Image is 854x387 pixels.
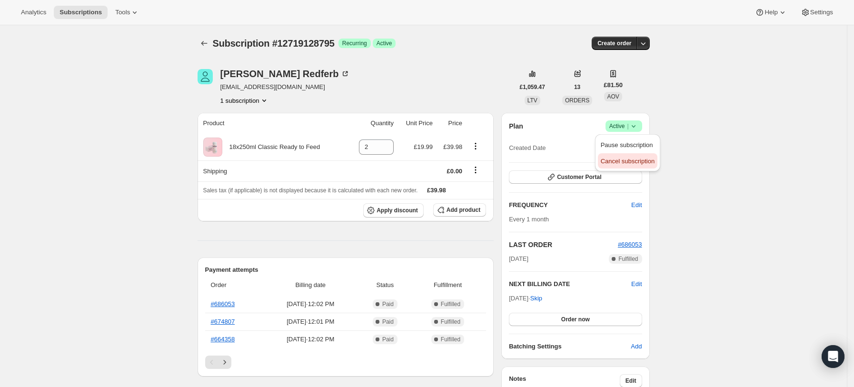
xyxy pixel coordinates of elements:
span: [DATE] · 12:02 PM [266,335,356,344]
span: Analytics [21,9,46,16]
span: £1,059.47 [520,83,545,91]
span: Paid [382,318,394,326]
span: [DATE] · 12:01 PM [266,317,356,327]
span: | [627,122,628,130]
h6: Batching Settings [509,342,631,351]
button: Product actions [220,96,269,105]
th: Shipping [198,160,348,181]
div: Open Intercom Messenger [822,345,844,368]
button: #686053 [618,240,642,249]
span: Billing date [266,280,356,290]
button: Settings [795,6,839,19]
div: 18x250ml Classic Ready to Feed [222,142,320,152]
a: #686053 [211,300,235,308]
div: [PERSON_NAME] Redferb [220,69,350,79]
span: Settings [810,9,833,16]
span: £81.50 [604,80,623,90]
button: Pause subscription [598,137,657,152]
button: Edit [626,198,647,213]
span: Edit [631,200,642,210]
span: Fulfilled [441,318,460,326]
span: Status [361,280,409,290]
button: Help [749,6,793,19]
span: Fulfillment [415,280,480,290]
span: Every 1 month [509,216,549,223]
button: 13 [568,80,586,94]
span: Subscriptions [60,9,102,16]
span: Add product [447,206,480,214]
th: Unit Price [397,113,436,134]
span: Paid [382,336,394,343]
span: Fulfilled [441,300,460,308]
span: £19.99 [414,143,433,150]
button: Customer Portal [509,170,642,184]
button: Cancel subscription [598,153,657,169]
span: Active [377,40,392,47]
span: LTV [527,97,537,104]
button: Edit [631,279,642,289]
span: [EMAIL_ADDRESS][DOMAIN_NAME] [220,82,350,92]
button: Apply discount [363,203,424,218]
span: Order now [561,316,590,323]
span: ORDERS [565,97,589,104]
span: [DATE] · 12:02 PM [266,299,356,309]
button: Shipping actions [468,165,483,175]
span: AOV [607,93,619,100]
a: #664358 [211,336,235,343]
span: Fulfilled [618,255,638,263]
h2: NEXT BILLING DATE [509,279,631,289]
span: Matthew Redferb [198,69,213,84]
span: Created Date [509,143,546,153]
span: 13 [574,83,580,91]
span: Recurring [342,40,367,47]
span: Active [609,121,638,131]
span: Add [631,342,642,351]
h2: Plan [509,121,523,131]
th: Price [436,113,465,134]
th: Product [198,113,348,134]
span: Paid [382,300,394,308]
th: Quantity [348,113,397,134]
button: Tools [109,6,145,19]
button: Order now [509,313,642,326]
button: Analytics [15,6,52,19]
span: Skip [530,294,542,303]
button: Add [625,339,647,354]
button: Skip [525,291,548,306]
span: Customer Portal [557,173,601,181]
h2: LAST ORDER [509,240,618,249]
button: Subscriptions [198,37,211,50]
span: Help [765,9,777,16]
span: Subscription #12719128795 [213,38,335,49]
span: £39.98 [427,187,446,194]
button: Add product [433,203,486,217]
span: Cancel subscription [601,158,655,165]
span: Sales tax (if applicable) is not displayed because it is calculated with each new order. [203,187,418,194]
a: #674807 [211,318,235,325]
span: Tools [115,9,130,16]
span: Pause subscription [601,141,653,149]
nav: Pagination [205,356,487,369]
button: £1,059.47 [514,80,551,94]
button: Create order [592,37,637,50]
button: Subscriptions [54,6,108,19]
h2: Payment attempts [205,265,487,275]
button: Next [218,356,231,369]
span: Apply discount [377,207,418,214]
span: Edit [626,377,636,385]
th: Order [205,275,263,296]
img: product img [203,138,222,157]
h2: FREQUENCY [509,200,631,210]
a: #686053 [618,241,642,248]
span: Create order [597,40,631,47]
span: [DATE] [509,254,528,264]
button: Product actions [468,141,483,151]
span: [DATE] · [509,295,542,302]
span: £39.98 [443,143,462,150]
span: £0.00 [447,168,463,175]
span: Fulfilled [441,336,460,343]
